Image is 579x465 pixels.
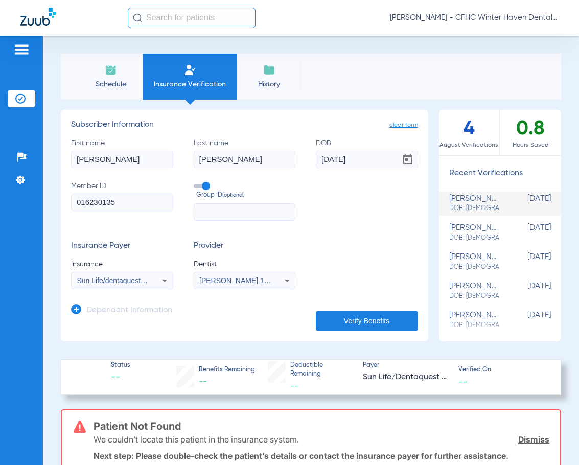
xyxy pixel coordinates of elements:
[500,282,551,300] span: [DATE]
[94,451,549,461] p: Next step: Please double-check the patient’s details or contact the insurance payer for further a...
[290,361,354,379] span: Deductible Remaining
[71,120,418,130] h3: Subscriber Information
[316,138,418,168] label: DOB
[363,361,449,370] span: Payer
[133,13,142,22] img: Search Icon
[194,241,296,251] h3: Provider
[500,194,551,213] span: [DATE]
[150,79,229,89] span: Insurance Verification
[316,311,418,331] button: Verify Benefits
[194,151,296,168] input: Last name
[199,378,207,386] span: --
[449,204,500,213] span: DOB: [DEMOGRAPHIC_DATA]
[111,371,130,384] span: --
[222,191,245,200] small: (optional)
[71,138,173,168] label: First name
[363,371,449,384] span: Sun Life/Dentaquest - AI
[71,194,173,211] input: Member ID
[449,282,500,300] div: [PERSON_NAME]
[449,292,500,301] span: DOB: [DEMOGRAPHIC_DATA]
[500,252,551,271] span: [DATE]
[184,64,196,76] img: Manual Insurance Verification
[458,376,468,387] span: --
[13,43,30,56] img: hamburger-icon
[263,64,275,76] img: History
[20,8,56,26] img: Zuub Logo
[194,259,296,269] span: Dentist
[439,169,562,179] h3: Recent Verifications
[71,181,173,221] label: Member ID
[86,306,172,316] h3: Dependent Information
[439,110,500,155] div: 4
[518,434,549,445] a: Dismiss
[439,140,500,150] span: August Verifications
[77,276,153,285] span: Sun Life/dentaquest - Ai
[111,361,130,370] span: Status
[71,259,173,269] span: Insurance
[245,79,293,89] span: History
[128,8,256,28] input: Search for patients
[71,241,173,251] h3: Insurance Payer
[199,276,300,285] span: [PERSON_NAME] 1225414907
[94,434,299,445] p: We couldn’t locate this patient in the insurance system.
[500,140,561,150] span: Hours Saved
[94,421,549,431] h3: Patient Not Found
[458,366,545,375] span: Verified On
[194,138,296,168] label: Last name
[196,191,296,200] span: Group ID
[290,382,298,390] span: --
[500,110,561,155] div: 0.8
[449,311,500,330] div: [PERSON_NAME]
[449,194,500,213] div: [PERSON_NAME]
[449,234,500,243] span: DOB: [DEMOGRAPHIC_DATA]
[449,223,500,242] div: [PERSON_NAME]
[449,263,500,272] span: DOB: [DEMOGRAPHIC_DATA]
[316,151,418,168] input: DOBOpen calendar
[389,120,418,130] span: clear form
[500,311,551,330] span: [DATE]
[449,252,500,271] div: [PERSON_NAME]
[398,149,418,170] button: Open calendar
[86,79,135,89] span: Schedule
[390,13,559,23] span: [PERSON_NAME] - CFHC Winter Haven Dental
[71,151,173,168] input: First name
[74,421,86,433] img: error-icon
[500,223,551,242] span: [DATE]
[199,366,255,375] span: Benefits Remaining
[105,64,117,76] img: Schedule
